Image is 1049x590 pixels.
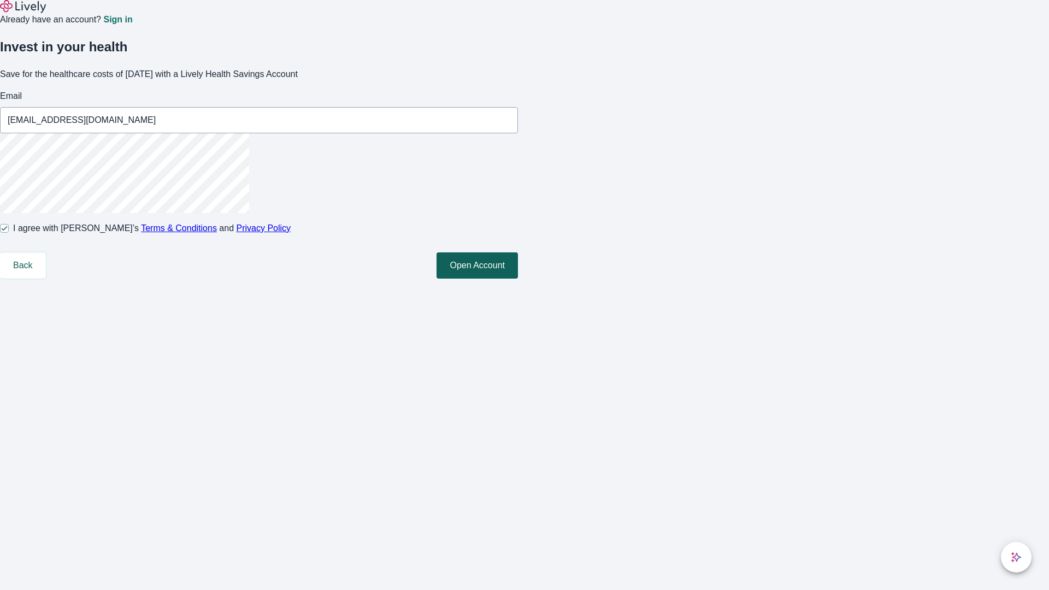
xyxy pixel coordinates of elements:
button: Open Account [437,252,518,279]
svg: Lively AI Assistant [1011,552,1022,563]
a: Terms & Conditions [141,223,217,233]
a: Sign in [103,15,132,24]
a: Privacy Policy [237,223,291,233]
span: I agree with [PERSON_NAME]’s and [13,222,291,235]
button: chat [1001,542,1032,573]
